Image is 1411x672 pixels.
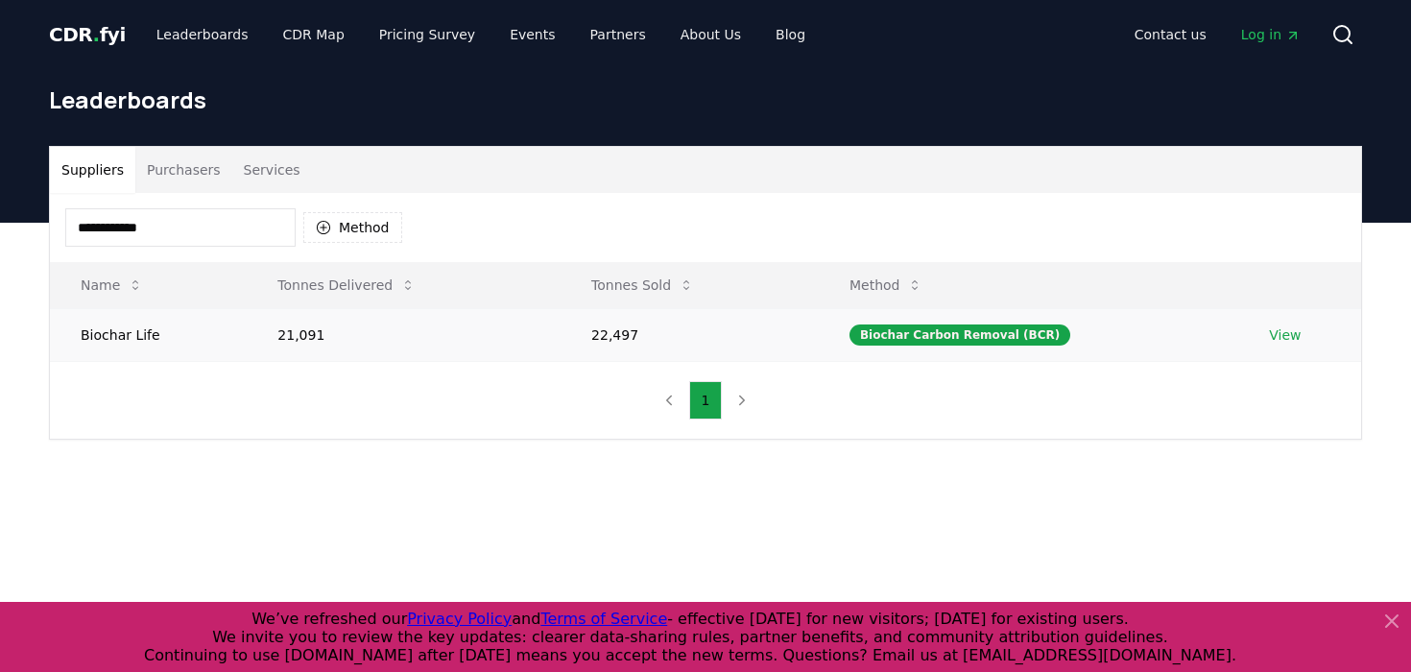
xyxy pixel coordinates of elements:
[834,266,939,304] button: Method
[50,308,247,361] td: Biochar Life
[1119,17,1316,52] nav: Main
[1269,325,1301,345] a: View
[576,266,709,304] button: Tonnes Sold
[49,21,126,48] a: CDR.fyi
[50,147,135,193] button: Suppliers
[1226,17,1316,52] a: Log in
[689,381,723,420] button: 1
[494,17,570,52] a: Events
[262,266,431,304] button: Tonnes Delivered
[141,17,821,52] nav: Main
[93,23,100,46] span: .
[561,308,819,361] td: 22,497
[364,17,490,52] a: Pricing Survey
[665,17,756,52] a: About Us
[849,324,1070,346] div: Biochar Carbon Removal (BCR)
[65,266,158,304] button: Name
[49,84,1362,115] h1: Leaderboards
[247,308,561,361] td: 21,091
[141,17,264,52] a: Leaderboards
[135,147,232,193] button: Purchasers
[760,17,821,52] a: Blog
[232,147,312,193] button: Services
[1241,25,1301,44] span: Log in
[268,17,360,52] a: CDR Map
[575,17,661,52] a: Partners
[303,212,402,243] button: Method
[49,23,126,46] span: CDR fyi
[1119,17,1222,52] a: Contact us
